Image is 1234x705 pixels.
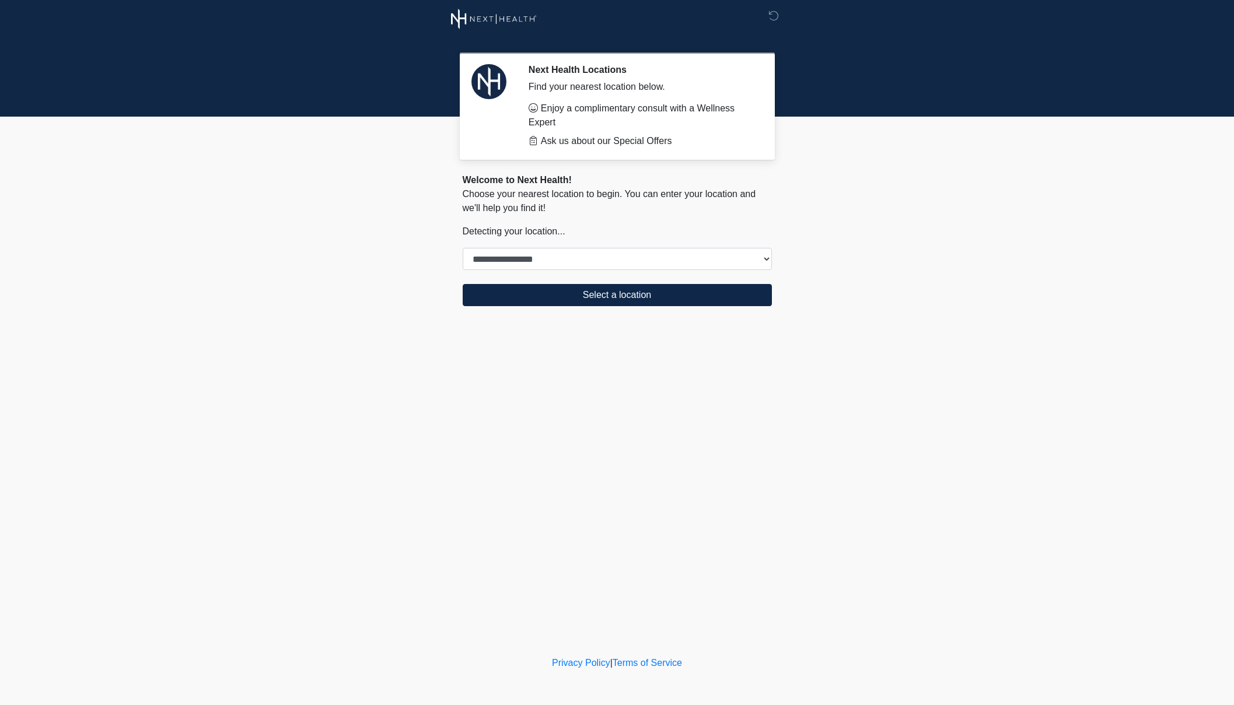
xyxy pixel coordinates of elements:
[471,64,506,99] img: Agent Avatar
[463,173,772,187] div: Welcome to Next Health!
[463,284,772,306] button: Select a location
[552,658,610,668] a: Privacy Policy
[463,189,756,213] span: Choose your nearest location to begin. You can enter your location and we'll help you find it!
[463,226,565,236] span: Detecting your location...
[451,9,537,29] img: Next Health Wellness Logo
[529,134,754,148] li: Ask us about our Special Offers
[610,658,613,668] a: |
[529,64,754,75] h2: Next Health Locations
[613,658,682,668] a: Terms of Service
[529,80,754,94] div: Find your nearest location below.
[529,101,754,129] li: Enjoy a complimentary consult with a Wellness Expert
